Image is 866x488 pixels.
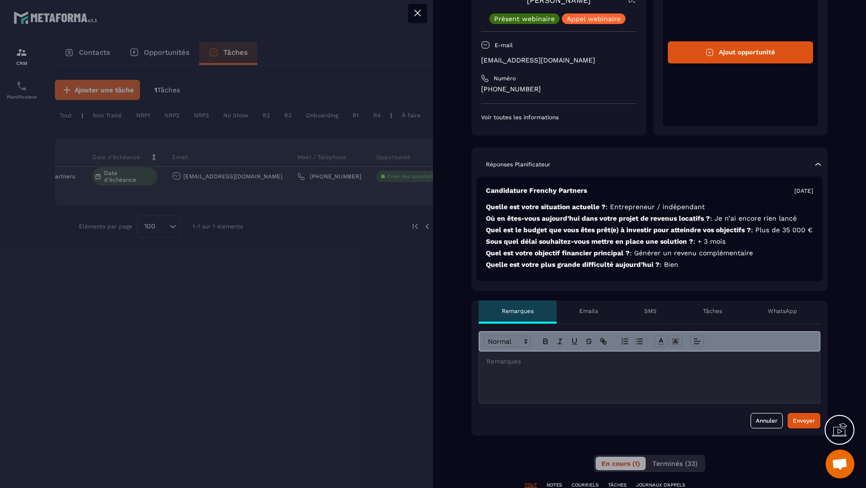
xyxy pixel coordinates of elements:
p: [DATE] [794,187,813,195]
p: SMS [644,307,657,315]
span: Terminés (33) [652,460,698,467]
p: Réponses Planificateur [486,161,550,168]
p: E-mail [495,41,513,49]
span: : Plus de 35 000 € [751,226,813,234]
p: Quel est le budget que vous êtes prêt(e) à investir pour atteindre vos objectifs ? [486,225,813,235]
p: Tâches [703,307,722,315]
p: Quelle est votre plus grande difficulté aujourd’hui ? [486,260,813,269]
p: Quel est votre objectif financier principal ? [486,249,813,258]
p: Candidature Frenchy Partners [486,186,587,195]
button: En cours (1) [596,457,646,470]
div: Ouvrir le chat [826,450,854,478]
p: Emails [579,307,598,315]
p: Où en êtes-vous aujourd’hui dans votre projet de revenus locatifs ? [486,214,813,223]
button: Annuler [751,413,783,428]
button: Envoyer [788,413,820,428]
span: : Générer un revenu complémentaire [630,249,753,257]
span: : Bien [660,261,678,268]
p: [PHONE_NUMBER] [481,85,637,94]
p: Remarques [502,307,534,315]
div: Envoyer [793,416,815,425]
p: [EMAIL_ADDRESS][DOMAIN_NAME] [481,56,637,65]
button: Terminés (33) [647,457,703,470]
p: Voir toutes les informations [481,113,637,121]
span: : Je n’ai encore rien lancé [710,214,797,222]
span: En cours (1) [601,460,640,467]
p: Sous quel délai souhaitez-vous mettre en place une solution ? [486,237,813,246]
span: : + 3 mois [693,238,726,245]
p: Quelle est votre situation actuelle ? [486,202,813,212]
p: Numéro [494,75,516,82]
p: WhatsApp [768,307,797,315]
span: : Entrepreneur / indépendant [606,203,705,211]
p: Présent webinaire [494,15,555,22]
p: Appel webinaire [567,15,621,22]
button: Ajout opportunité [668,41,814,63]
